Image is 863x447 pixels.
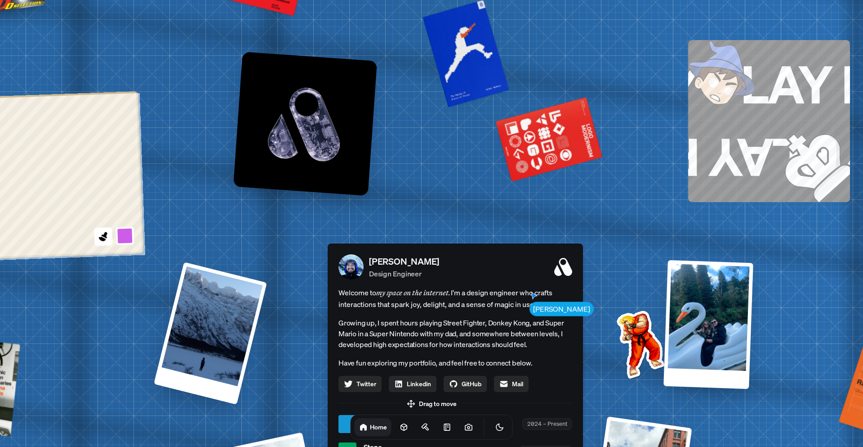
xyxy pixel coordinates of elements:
p: [PERSON_NAME] [369,255,439,268]
img: Profile example [593,297,684,388]
p: Have fun exploring my portfolio, and feel free to connect below. [338,357,572,369]
a: Home [355,418,391,436]
div: 2024 – Present [522,418,572,429]
em: my space on the internet. [376,288,451,297]
img: Logo variation 1 [233,51,377,195]
span: Mail [512,379,523,388]
img: Profile Picture [338,254,364,280]
span: Linkedin [407,379,431,388]
a: Linkedin [389,376,436,392]
p: Growing up, I spent hours playing Street Fighter, Donkey Kong, and Super Mario in a Super Nintend... [338,317,572,350]
span: Welcome to I'm a design engineer who crafts interactions that spark joy, delight, and a sense of ... [338,287,572,310]
button: Toggle Theme [491,418,509,436]
h1: Home [370,423,387,431]
a: Twitter [338,376,382,392]
span: GitHub [462,379,481,388]
a: GitHub [444,376,487,392]
span: Twitter [356,379,376,388]
p: Design Engineer [369,268,439,279]
a: Mail [494,376,529,392]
